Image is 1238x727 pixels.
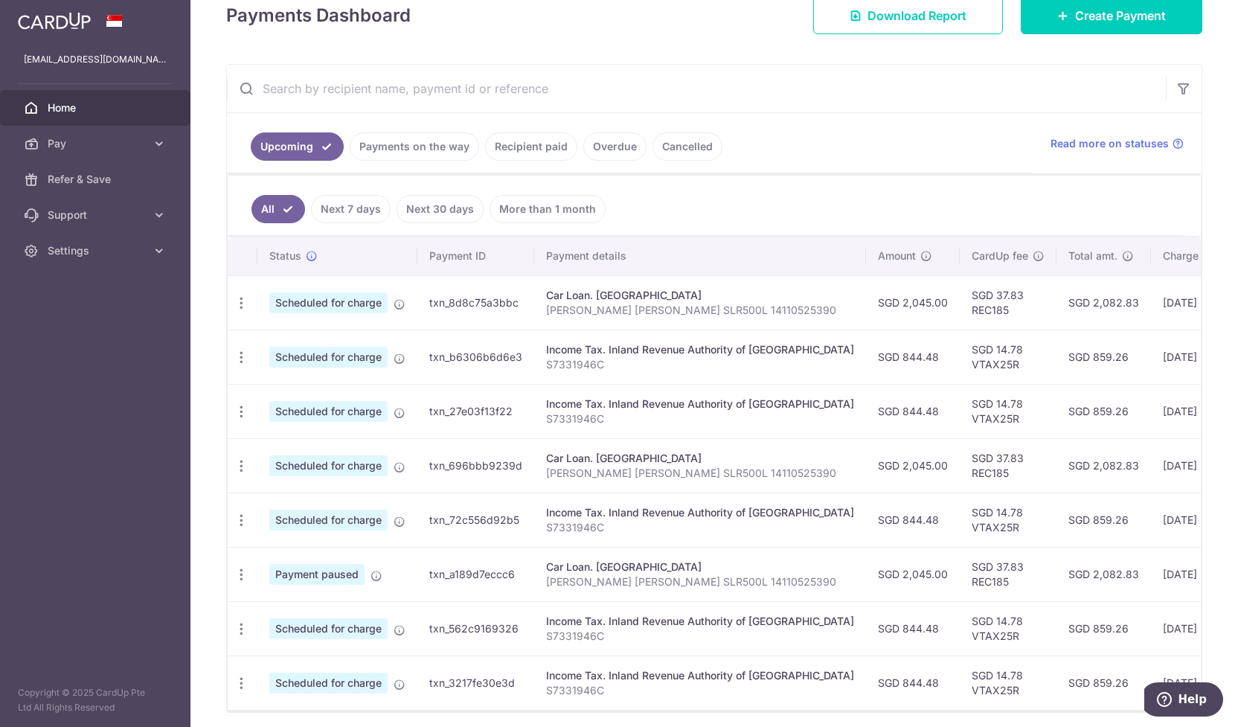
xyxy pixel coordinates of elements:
[583,132,647,161] a: Overdue
[652,132,722,161] a: Cancelled
[960,601,1056,656] td: SGD 14.78 VTAX25R
[878,249,916,263] span: Amount
[269,249,301,263] span: Status
[48,208,146,222] span: Support
[417,601,534,656] td: txn_562c9169326
[350,132,479,161] a: Payments on the way
[866,275,960,330] td: SGD 2,045.00
[546,574,854,589] p: [PERSON_NAME] [PERSON_NAME] SLR500L 14110525390
[546,668,854,683] div: Income Tax. Inland Revenue Authority of [GEOGRAPHIC_DATA]
[866,438,960,493] td: SGD 2,045.00
[546,357,854,372] p: S7331946C
[960,438,1056,493] td: SGD 37.83 REC185
[1075,7,1166,25] span: Create Payment
[48,136,146,151] span: Pay
[311,195,391,223] a: Next 7 days
[417,275,534,330] td: txn_8d8c75a3bbc
[866,601,960,656] td: SGD 844.48
[227,65,1166,112] input: Search by recipient name, payment id or reference
[485,132,577,161] a: Recipient paid
[546,505,854,520] div: Income Tax. Inland Revenue Authority of [GEOGRAPHIC_DATA]
[866,656,960,710] td: SGD 844.48
[269,455,388,476] span: Scheduled for charge
[48,172,146,187] span: Refer & Save
[1056,275,1151,330] td: SGD 2,082.83
[269,510,388,531] span: Scheduled for charge
[1056,438,1151,493] td: SGD 2,082.83
[417,438,534,493] td: txn_696bbb9239d
[269,347,388,368] span: Scheduled for charge
[1056,601,1151,656] td: SGD 859.26
[269,564,365,585] span: Payment paused
[546,629,854,644] p: S7331946C
[269,673,388,694] span: Scheduled for charge
[960,493,1056,547] td: SGD 14.78 VTAX25R
[24,52,167,67] p: [EMAIL_ADDRESS][DOMAIN_NAME]
[417,384,534,438] td: txn_27e03f13f22
[1056,547,1151,601] td: SGD 2,082.83
[1051,136,1184,151] a: Read more on statuses
[1163,249,1224,263] span: Charge date
[546,466,854,481] p: [PERSON_NAME] [PERSON_NAME] SLR500L 14110525390
[546,411,854,426] p: S7331946C
[1051,136,1169,151] span: Read more on statuses
[269,618,388,639] span: Scheduled for charge
[417,237,534,275] th: Payment ID
[546,303,854,318] p: [PERSON_NAME] [PERSON_NAME] SLR500L 14110525390
[546,342,854,357] div: Income Tax. Inland Revenue Authority of [GEOGRAPHIC_DATA]
[18,12,91,30] img: CardUp
[960,656,1056,710] td: SGD 14.78 VTAX25R
[546,288,854,303] div: Car Loan. [GEOGRAPHIC_DATA]
[972,249,1028,263] span: CardUp fee
[546,451,854,466] div: Car Loan. [GEOGRAPHIC_DATA]
[417,330,534,384] td: txn_b6306b6d6e3
[546,520,854,535] p: S7331946C
[867,7,966,25] span: Download Report
[534,237,866,275] th: Payment details
[866,547,960,601] td: SGD 2,045.00
[48,100,146,115] span: Home
[1056,493,1151,547] td: SGD 859.26
[417,493,534,547] td: txn_72c556d92b5
[417,656,534,710] td: txn_3217fe30e3d
[960,547,1056,601] td: SGD 37.83 REC185
[866,493,960,547] td: SGD 844.48
[1056,330,1151,384] td: SGD 859.26
[269,292,388,313] span: Scheduled for charge
[490,195,606,223] a: More than 1 month
[1144,682,1223,720] iframe: Opens a widget where you can find more information
[1068,249,1117,263] span: Total amt.
[866,384,960,438] td: SGD 844.48
[960,275,1056,330] td: SGD 37.83 REC185
[960,384,1056,438] td: SGD 14.78 VTAX25R
[546,683,854,698] p: S7331946C
[269,401,388,422] span: Scheduled for charge
[546,560,854,574] div: Car Loan. [GEOGRAPHIC_DATA]
[1056,656,1151,710] td: SGD 859.26
[48,243,146,258] span: Settings
[251,195,305,223] a: All
[226,2,411,29] h4: Payments Dashboard
[866,330,960,384] td: SGD 844.48
[960,330,1056,384] td: SGD 14.78 VTAX25R
[417,547,534,601] td: txn_a189d7eccc6
[251,132,344,161] a: Upcoming
[397,195,484,223] a: Next 30 days
[546,397,854,411] div: Income Tax. Inland Revenue Authority of [GEOGRAPHIC_DATA]
[546,614,854,629] div: Income Tax. Inland Revenue Authority of [GEOGRAPHIC_DATA]
[1056,384,1151,438] td: SGD 859.26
